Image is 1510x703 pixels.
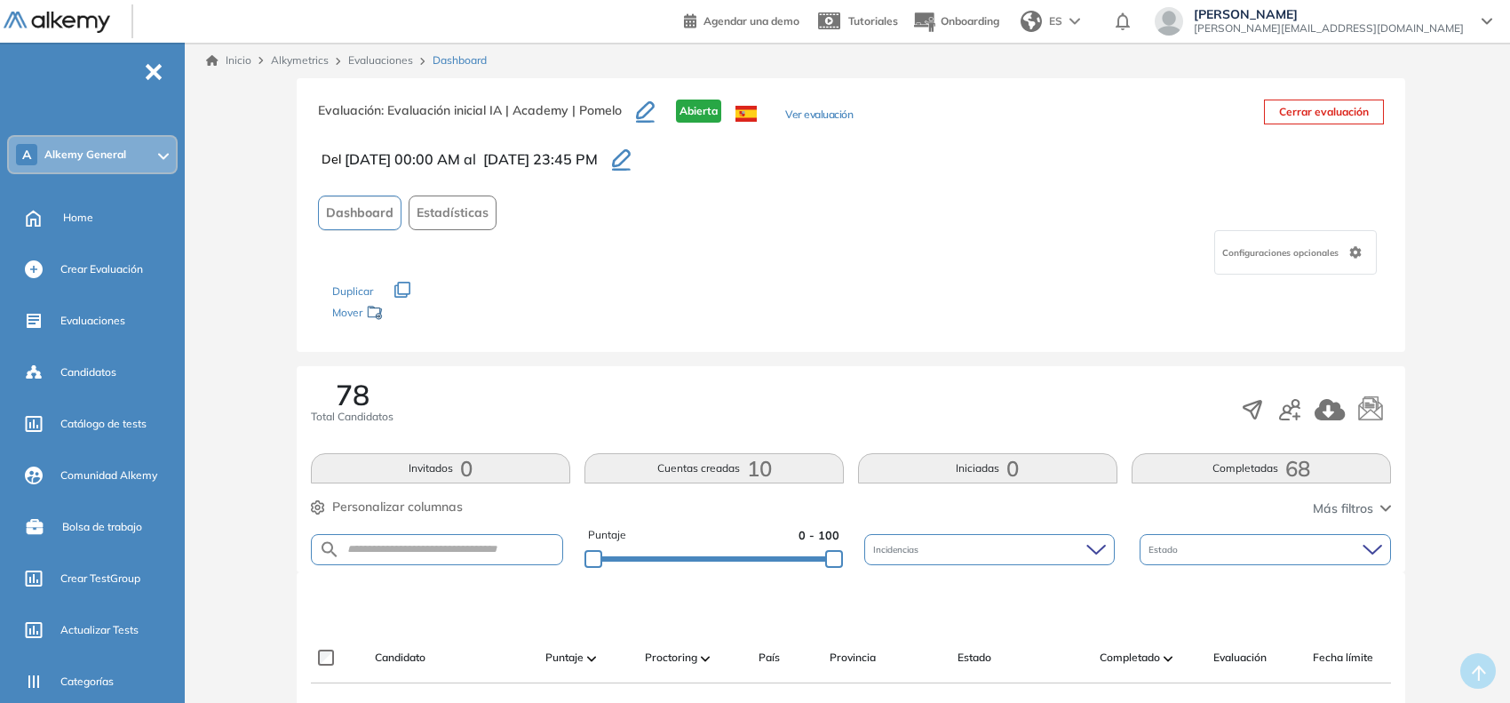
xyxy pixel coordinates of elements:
[483,148,598,170] span: [DATE] 23:45 PM
[311,498,463,516] button: Personalizar columnas
[60,416,147,432] span: Catálogo de tests
[206,52,251,68] a: Inicio
[409,196,497,230] button: Estadísticas
[381,102,622,118] span: : Evaluación inicial IA | Academy | Pomelo
[63,210,93,226] span: Home
[332,284,373,298] span: Duplicar
[348,53,413,67] a: Evaluaciones
[701,656,710,661] img: [missing "en.ARROW_ALT" translation]
[645,650,697,666] span: Proctoring
[830,650,876,666] span: Provincia
[1194,7,1464,21] span: [PERSON_NAME]
[1313,499,1391,518] button: Más filtros
[22,148,31,162] span: A
[60,467,157,483] span: Comunidad Alkemy
[1213,650,1267,666] span: Evaluación
[464,148,476,170] span: al
[588,527,626,544] span: Puntaje
[44,148,126,162] span: Alkemy General
[375,650,425,666] span: Candidato
[318,100,636,137] h3: Evaluación
[799,527,839,544] span: 0 - 100
[864,534,1116,565] div: Incidencias
[1313,650,1373,666] span: Fecha límite
[684,9,799,30] a: Agendar una demo
[1222,246,1342,260] span: Configuraciones opcionales
[322,150,341,169] span: Del
[848,14,898,28] span: Tutoriales
[587,656,596,661] img: [missing "en.ARROW_ALT" translation]
[703,14,799,28] span: Agendar una demo
[60,571,140,587] span: Crear TestGroup
[1164,656,1172,661] img: [missing "en.ARROW_ALT" translation]
[319,539,340,561] img: SEARCH_ALT
[345,148,460,170] span: [DATE] 00:00 AM
[858,453,1117,483] button: Iniciadas0
[584,453,844,483] button: Cuentas creadas10
[60,261,143,277] span: Crear Evaluación
[735,106,757,122] img: ESP
[1069,18,1080,25] img: arrow
[958,650,991,666] span: Estado
[912,3,999,41] button: Onboarding
[318,196,401,230] button: Dashboard
[1140,534,1391,565] div: Estado
[417,204,489,222] span: Estadísticas
[1264,100,1384,124] button: Cerrar evaluación
[545,650,584,666] span: Puntaje
[1148,543,1181,556] span: Estado
[332,298,510,331] div: Mover
[1132,453,1391,483] button: Completadas68
[311,453,570,483] button: Invitados0
[60,622,139,638] span: Actualizar Tests
[60,313,125,329] span: Evaluaciones
[326,204,393,222] span: Dashboard
[336,380,370,409] span: 78
[433,52,487,68] span: Dashboard
[60,674,114,690] span: Categorías
[1313,499,1373,518] span: Más filtros
[60,364,116,380] span: Candidatos
[271,53,329,67] span: Alkymetrics
[1021,11,1042,32] img: world
[1194,21,1464,36] span: [PERSON_NAME][EMAIL_ADDRESS][DOMAIN_NAME]
[873,543,922,556] span: Incidencias
[1100,650,1160,666] span: Completado
[759,650,780,666] span: País
[941,14,999,28] span: Onboarding
[4,12,110,34] img: Logo
[1049,13,1062,29] span: ES
[311,409,393,425] span: Total Candidatos
[62,519,142,535] span: Bolsa de trabajo
[676,100,721,123] span: Abierta
[1214,230,1377,275] div: Configuraciones opcionales
[785,107,853,125] button: Ver evaluación
[332,498,463,516] span: Personalizar columnas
